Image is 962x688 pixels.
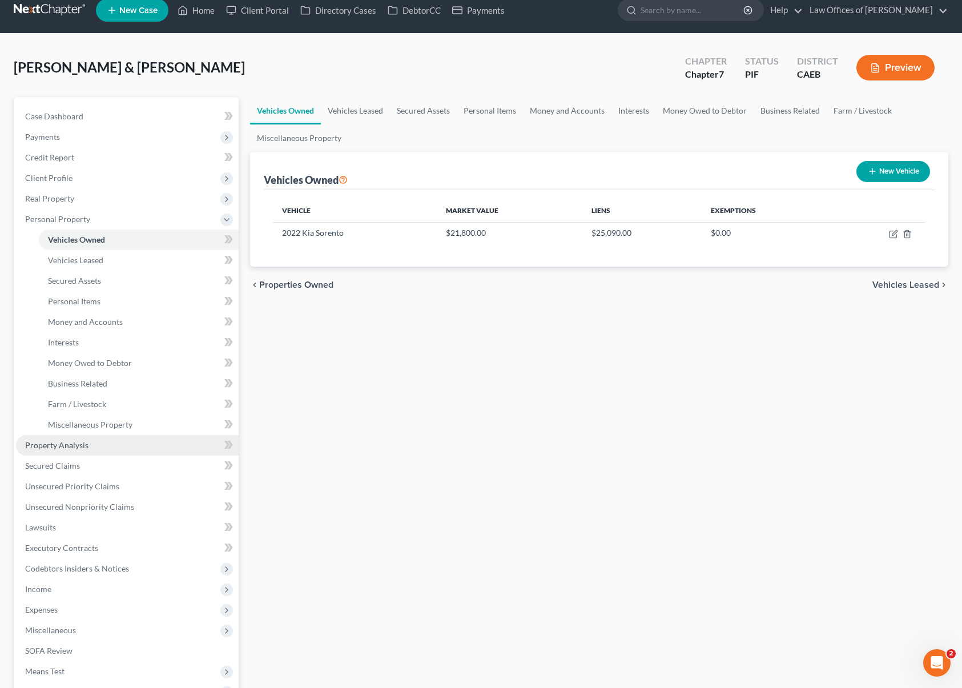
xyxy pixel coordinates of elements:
i: chevron_left [250,280,259,289]
button: Preview [856,55,935,81]
a: Vehicles Owned [250,97,321,124]
a: Secured Assets [39,271,239,291]
span: SOFA Review [25,646,73,655]
a: Money and Accounts [523,97,611,124]
a: Secured Claims [16,456,239,476]
span: Secured Assets [48,276,101,285]
span: Interests [48,337,79,347]
span: Money and Accounts [48,317,123,327]
a: Interests [39,332,239,353]
span: Property Analysis [25,440,88,450]
span: Vehicles Leased [872,280,939,289]
button: Vehicles Leased chevron_right [872,280,948,289]
a: Farm / Livestock [827,97,899,124]
a: Interests [611,97,656,124]
a: Vehicles Leased [39,250,239,271]
div: District [797,55,838,68]
a: Case Dashboard [16,106,239,127]
a: Miscellaneous Property [39,415,239,435]
span: Miscellaneous [25,625,76,635]
button: chevron_left Properties Owned [250,280,333,289]
span: Unsecured Priority Claims [25,481,119,491]
span: Codebtors Insiders & Notices [25,564,129,573]
span: Lawsuits [25,522,56,532]
span: Expenses [25,605,58,614]
div: CAEB [797,68,838,81]
i: chevron_right [939,280,948,289]
a: Lawsuits [16,517,239,538]
div: Status [745,55,779,68]
a: Personal Items [39,291,239,312]
span: New Case [119,6,158,15]
a: Business Related [39,373,239,394]
th: Vehicle [273,199,437,222]
a: Unsecured Nonpriority Claims [16,497,239,517]
div: Chapter [685,55,727,68]
span: Unsecured Nonpriority Claims [25,502,134,512]
a: Vehicles Leased [321,97,390,124]
a: Secured Assets [390,97,457,124]
a: Unsecured Priority Claims [16,476,239,497]
th: Liens [582,199,702,222]
span: Properties Owned [259,280,333,289]
span: Executory Contracts [25,543,98,553]
td: $25,090.00 [582,222,702,244]
span: Case Dashboard [25,111,83,121]
button: New Vehicle [856,161,930,182]
a: Money and Accounts [39,312,239,332]
a: Business Related [754,97,827,124]
span: [PERSON_NAME] & [PERSON_NAME] [14,59,245,75]
div: Chapter [685,68,727,81]
span: Payments [25,132,60,142]
td: $0.00 [702,222,832,244]
a: Miscellaneous Property [250,124,348,152]
a: Property Analysis [16,435,239,456]
span: Income [25,584,51,594]
span: Business Related [48,379,107,388]
span: Vehicles Owned [48,235,105,244]
span: Credit Report [25,152,74,162]
span: Personal Property [25,214,90,224]
a: Personal Items [457,97,523,124]
th: Exemptions [702,199,832,222]
div: Vehicles Owned [264,173,348,187]
span: Personal Items [48,296,100,306]
span: 2 [947,649,956,658]
span: Secured Claims [25,461,80,470]
a: Money Owed to Debtor [39,353,239,373]
a: SOFA Review [16,641,239,661]
span: Client Profile [25,173,73,183]
a: Credit Report [16,147,239,168]
span: 7 [719,69,724,79]
td: 2022 Kia Sorento [273,222,437,244]
a: Vehicles Owned [39,230,239,250]
div: PIF [745,68,779,81]
span: Real Property [25,194,74,203]
iframe: Intercom live chat [923,649,951,677]
a: Farm / Livestock [39,394,239,415]
a: Executory Contracts [16,538,239,558]
a: Money Owed to Debtor [656,97,754,124]
span: Money Owed to Debtor [48,358,132,368]
span: Miscellaneous Property [48,420,132,429]
span: Vehicles Leased [48,255,103,265]
th: Market Value [437,199,582,222]
td: $21,800.00 [437,222,582,244]
span: Means Test [25,666,65,676]
span: Farm / Livestock [48,399,106,409]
